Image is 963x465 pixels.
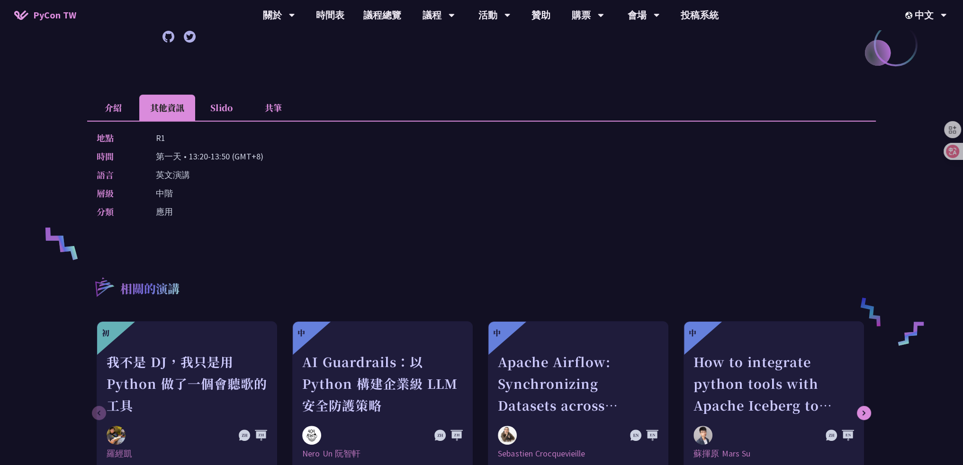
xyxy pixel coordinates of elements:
p: 分類 [97,205,137,219]
p: 英文演講 [156,168,190,182]
img: Sebastien Crocquevieille [498,426,517,445]
span: PyCon TW [33,8,76,22]
p: R1 [156,131,165,145]
div: Apache Airflow: Synchronizing Datasets across Multiple instances [498,351,658,416]
p: 時間 [97,149,137,163]
p: 語言 [97,168,137,182]
div: Sebastien Crocquevieille [498,448,658,459]
div: 蘇揮原 Mars Su [693,448,854,459]
img: 羅經凱 [107,426,126,445]
p: 中階 [156,186,173,200]
p: 層級 [97,186,137,200]
li: 共筆 [247,95,299,121]
p: 地點 [97,131,137,145]
div: AI Guardrails：以 Python 構建企業級 LLM 安全防護策略 [302,351,463,416]
div: 我不是 DJ，我只是用 Python 做了一個會聽歌的工具 [107,351,267,416]
li: 介紹 [87,95,139,121]
img: 蘇揮原 Mars Su [693,426,712,445]
div: Nero Un 阮智軒 [302,448,463,459]
div: How to integrate python tools with Apache Iceberg to build ETLT pipeline on Shift-Left Architecture [693,351,854,416]
p: 相關的演講 [120,280,180,299]
img: r3.8d01567.svg [81,263,127,309]
div: 中 [689,327,696,339]
div: 中 [297,327,305,339]
img: Locale Icon [905,12,915,19]
img: Home icon of PyCon TW 2025 [14,10,28,20]
li: Slido [195,95,247,121]
a: PyCon TW [5,3,86,27]
div: 初 [102,327,109,339]
img: Nero Un 阮智軒 [302,426,321,445]
p: 應用 [156,205,173,219]
p: 第一天 • 13:20-13:50 (GMT+8) [156,149,263,163]
div: 中 [493,327,501,339]
li: 其他資訊 [139,95,195,121]
div: 羅經凱 [107,448,267,459]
